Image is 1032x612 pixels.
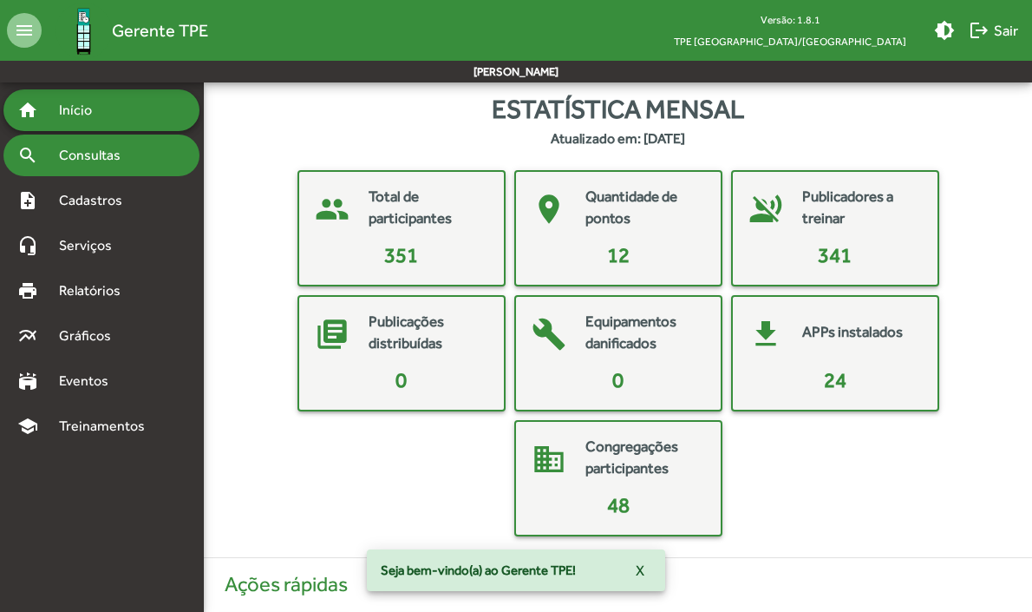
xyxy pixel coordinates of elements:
[49,145,143,166] span: Consultas
[42,3,208,59] a: Gerente TPE
[381,562,576,579] span: Seja bem-vindo(a) ao Gerente TPE!
[49,235,135,256] span: Serviços
[802,186,920,230] mat-card-title: Publicadores a treinar
[17,190,38,211] mat-icon: note_add
[740,183,792,235] mat-icon: voice_over_off
[585,186,703,230] mat-card-title: Quantidade de pontos
[612,368,624,392] span: 0
[112,16,208,44] span: Gerente TPE
[306,183,358,235] mat-icon: people
[740,308,792,360] mat-icon: get_app
[17,145,38,166] mat-icon: search
[660,30,920,52] span: TPE [GEOGRAPHIC_DATA]/[GEOGRAPHIC_DATA]
[824,368,846,392] span: 24
[622,555,658,586] button: X
[17,371,38,392] mat-icon: stadium
[636,555,644,586] span: X
[585,311,703,355] mat-card-title: Equipamentos danificados
[395,368,407,392] span: 0
[384,243,418,267] span: 351
[660,9,920,30] div: Versão: 1.8.1
[969,20,990,41] mat-icon: logout
[551,128,685,149] strong: Atualizado em: [DATE]
[523,308,575,360] mat-icon: build
[214,572,1022,597] h4: Ações rápidas
[17,326,38,346] mat-icon: multiline_chart
[369,186,487,230] mat-card-title: Total de participantes
[49,371,132,392] span: Eventos
[7,13,42,48] mat-icon: menu
[585,436,703,480] mat-card-title: Congregações participantes
[49,416,166,437] span: Treinamentos
[17,280,38,301] mat-icon: print
[802,321,903,344] mat-card-title: APPs instalados
[607,493,630,517] span: 48
[17,235,38,256] mat-icon: headset_mic
[818,243,852,267] span: 341
[49,326,134,346] span: Gráficos
[369,311,487,355] mat-card-title: Publicações distribuídas
[523,183,575,235] mat-icon: place
[17,100,38,121] mat-icon: home
[934,20,955,41] mat-icon: brightness_medium
[969,15,1018,46] span: Sair
[49,190,145,211] span: Cadastros
[56,3,112,59] img: Logo
[607,243,630,267] span: 12
[306,308,358,360] mat-icon: library_books
[49,100,117,121] span: Início
[49,280,143,301] span: Relatórios
[492,89,744,128] span: Estatística mensal
[17,416,38,437] mat-icon: school
[962,15,1025,46] button: Sair
[523,433,575,485] mat-icon: domain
